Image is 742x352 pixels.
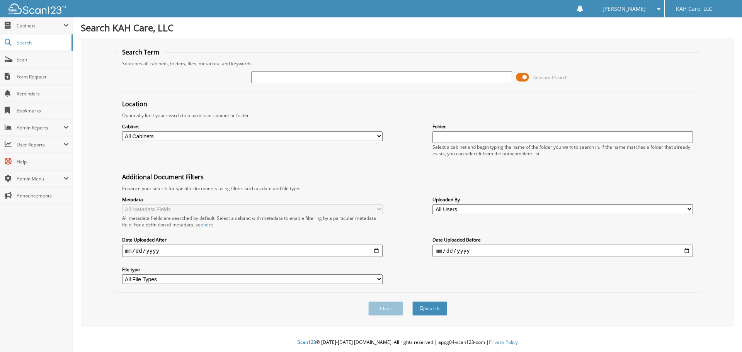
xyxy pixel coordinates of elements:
[122,123,383,130] label: Cabinet
[676,7,712,11] span: KAH Care, LLC
[81,21,734,34] h1: Search KAH Care, LLC
[412,301,447,316] button: Search
[122,215,383,228] div: All metadata fields are searched by default. Select a cabinet with metadata to enable filtering b...
[432,144,693,157] div: Select a cabinet and begin typing the name of the folder you want to search in. If the name match...
[8,3,66,14] img: scan123-logo-white.svg
[432,245,693,257] input: end
[17,141,63,148] span: User Reports
[432,196,693,203] label: Uploaded By
[17,175,63,182] span: Admin Menu
[122,196,383,203] label: Metadata
[118,100,151,108] legend: Location
[73,333,742,352] div: © [DATE]-[DATE] [DOMAIN_NAME]. All rights reserved | appg04-scan123-com |
[118,60,697,67] div: Searches all cabinets, folders, files, metadata, and keywords
[368,301,403,316] button: Clear
[122,245,383,257] input: start
[602,7,646,11] span: [PERSON_NAME]
[17,56,69,63] span: Scan
[118,112,697,119] div: Optionally limit your search to a particular cabinet or folder
[118,173,208,181] legend: Additional Document Filters
[17,22,63,29] span: Cabinets
[489,339,518,345] a: Privacy Policy
[17,90,69,97] span: Reminders
[432,236,693,243] label: Date Uploaded Before
[17,73,69,80] span: Form Request
[533,75,568,80] span: Advanced Search
[17,39,68,46] span: Search
[118,185,697,192] div: Enhance your search for specific documents using filters such as date and file type.
[118,48,163,56] legend: Search Term
[203,221,213,228] a: here
[122,266,383,273] label: File type
[17,192,69,199] span: Announcements
[17,107,69,114] span: Bookmarks
[432,123,693,130] label: Folder
[17,158,69,165] span: Help
[17,124,63,131] span: Admin Reports
[298,339,316,345] span: Scan123
[122,236,383,243] label: Date Uploaded After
